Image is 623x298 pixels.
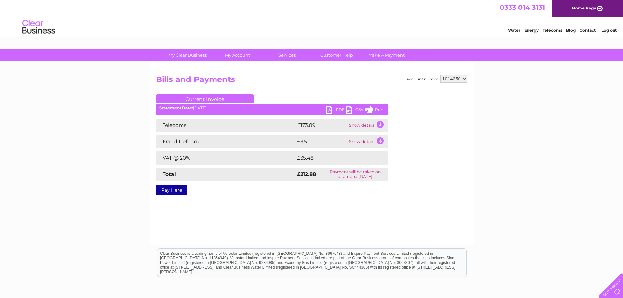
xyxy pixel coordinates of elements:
[156,185,187,195] a: Pay Here
[566,28,576,33] a: Blog
[297,171,316,177] strong: £212.88
[210,49,264,61] a: My Account
[543,28,562,33] a: Telecoms
[406,75,467,83] div: Account number
[163,171,176,177] strong: Total
[159,105,193,110] b: Statement Date:
[500,3,545,11] a: 0333 014 3131
[156,151,295,165] td: VAT @ 20%
[347,119,388,132] td: Show details
[347,135,388,148] td: Show details
[156,106,388,110] div: [DATE]
[295,151,375,165] td: £35.48
[580,28,596,33] a: Contact
[365,106,385,115] a: Print
[326,106,346,115] a: PDF
[295,135,347,148] td: £3.51
[322,168,388,181] td: Payment will be taken on or around [DATE]
[22,17,55,37] img: logo.png
[157,4,466,32] div: Clear Business is a trading name of Verastar Limited (registered in [GEOGRAPHIC_DATA] No. 3667643...
[524,28,539,33] a: Energy
[156,75,467,87] h2: Bills and Payments
[260,49,314,61] a: Services
[359,49,413,61] a: Make A Payment
[156,135,295,148] td: Fraud Defender
[310,49,364,61] a: Customer Help
[156,94,254,103] a: Current Invoice
[156,119,295,132] td: Telecoms
[508,28,520,33] a: Water
[161,49,215,61] a: My Clear Business
[295,119,347,132] td: £173.89
[601,28,617,33] a: Log out
[346,106,365,115] a: CSV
